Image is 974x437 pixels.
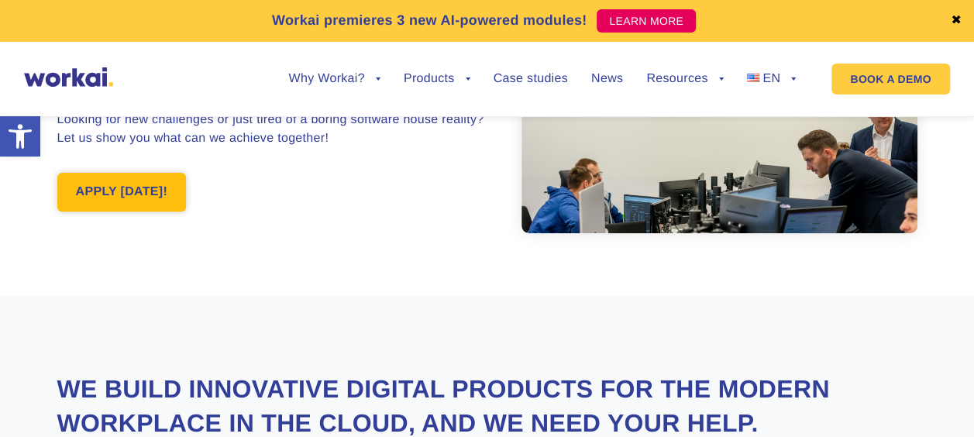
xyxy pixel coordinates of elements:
[646,73,723,85] a: Resources
[4,297,14,307] input: I hereby consent to the processing of my personal data of a special category contained in my appl...
[404,73,470,85] a: Products
[364,64,488,79] span: Mobile phone number
[4,295,721,353] span: I hereby consent to the processing of my personal data of a special category contained in my appl...
[57,173,187,212] a: APPLY [DATE]!
[288,73,380,85] a: Why Workai?
[831,64,949,95] a: BOOK A DEMO
[227,415,300,431] a: Privacy Policy
[57,111,487,148] p: Looking for new challenges or just tired of a boring software house reality? Let us show you what...
[951,15,962,27] a: ✖
[4,215,700,258] span: I hereby consent to the processing of the personal data I have provided during the recruitment pr...
[494,73,568,85] a: Case studies
[597,9,696,33] a: LEARN MORE
[272,10,587,31] p: Workai premieres 3 new AI-powered modules!
[762,72,780,85] span: EN
[591,73,623,85] a: News
[4,216,14,226] input: I hereby consent to the processing of the personal data I have provided during the recruitment pr...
